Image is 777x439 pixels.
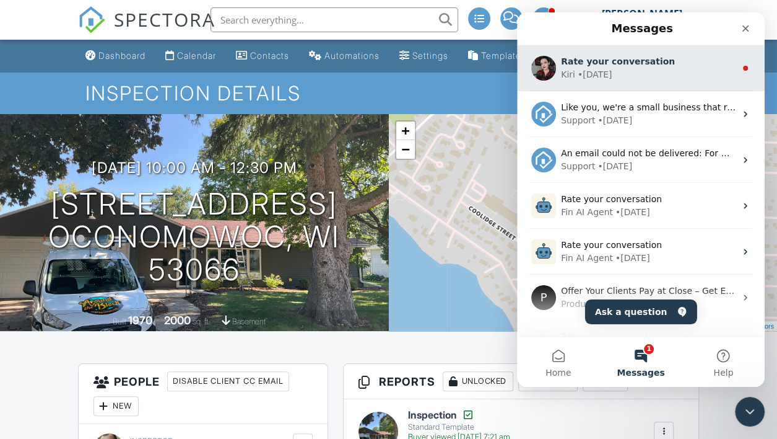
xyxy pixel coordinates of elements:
div: • [DATE] [98,239,133,252]
a: Settings [394,45,453,68]
span: + [401,123,409,138]
div: • [DATE] [80,102,115,115]
span: − [401,141,409,157]
div: Contacts [250,50,289,61]
div: Fin AI Agent [44,239,96,252]
img: Profile image for Fin AI Agent [14,227,39,252]
img: Profile image for Fin AI Agent [14,181,39,206]
div: Support [44,102,78,115]
div: [PERSON_NAME] [602,7,682,20]
div: 1970 [128,314,152,327]
a: SPECTORA [78,17,215,43]
div: Settings [412,50,448,61]
span: Rate your conversation [44,228,145,237]
button: Help [165,325,248,375]
div: • [DATE] [79,285,114,298]
iframe: Intercom live chat [735,397,765,427]
span: Rate your conversation [44,182,145,192]
a: Automations (Advanced) [304,45,384,68]
div: Dashboard [98,50,145,61]
iframe: Intercom live chat [517,12,765,387]
button: Ask a question [68,287,180,312]
div: • [DATE] [80,148,115,161]
div: New [93,396,139,416]
span: Help [196,356,216,365]
img: Profile image for Support [14,135,39,160]
a: Zoom in [396,122,415,140]
div: • [DATE] [98,193,133,206]
div: 2000 [164,314,191,327]
div: Fin AI Agent [44,193,96,206]
h1: Inspection Details [85,82,691,104]
span: Messages [100,356,147,365]
a: Zoom out [396,140,415,159]
span: Rate your conversation [44,319,145,329]
div: Product [44,285,77,298]
h3: People [79,364,328,424]
div: Templates [481,50,526,61]
h6: Inspection [408,409,510,421]
img: Profile image for Fin AI Agent [14,319,39,344]
input: Search everything... [211,7,458,32]
div: Profile image for Product [14,273,39,298]
a: Contacts [231,45,294,68]
span: sq. ft. [193,317,210,326]
button: Messages [82,325,165,375]
span: Home [28,356,54,365]
a: Templates [463,45,531,68]
span: SPECTORA [114,6,215,32]
span: Built [113,317,126,326]
img: The Best Home Inspection Software - Spectora [78,6,105,33]
div: Calendar [177,50,216,61]
span: An email could not be delivered: For more information, view Why emails don't get delivered (Suppo... [44,136,517,146]
div: Standard Template [408,422,510,432]
h3: [DATE] 10:00 am - 12:30 pm [92,159,297,176]
div: Unlocked [443,371,513,391]
h1: [STREET_ADDRESS] Oconomowoc, WI 53066 [20,188,369,286]
h3: Reports [344,364,699,399]
a: Calendar [160,45,221,68]
div: Automations [324,50,380,61]
div: Support [44,148,78,161]
a: Dashboard [80,45,150,68]
div: Disable Client CC Email [167,371,289,391]
span: basement [232,317,266,326]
